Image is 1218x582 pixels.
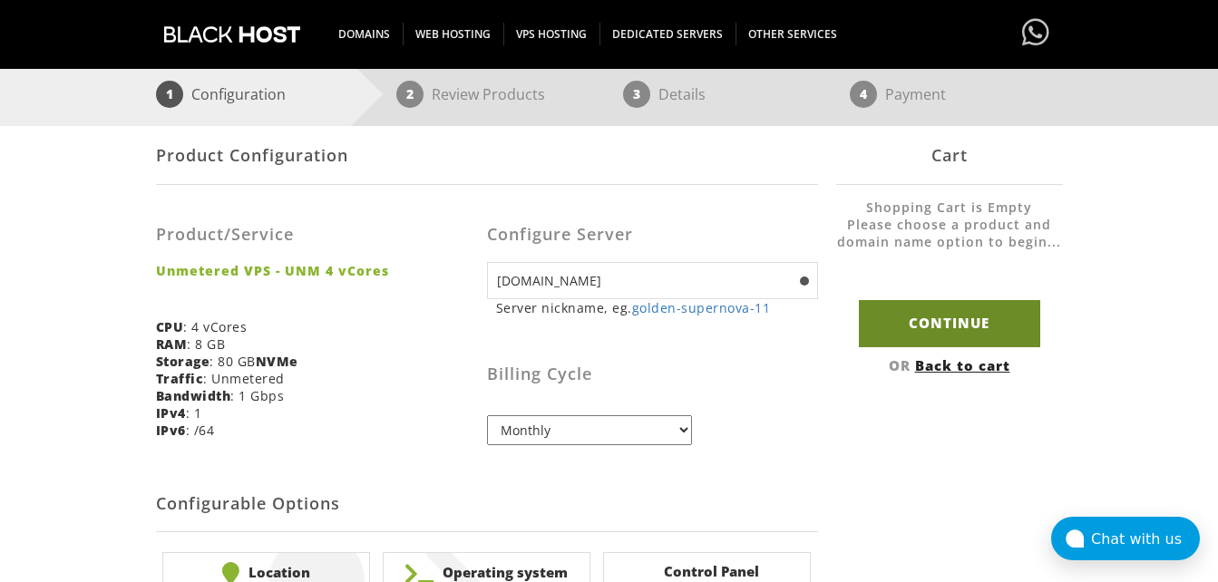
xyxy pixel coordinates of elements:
h3: Product/Service [156,226,473,244]
a: Back to cart [915,356,1010,374]
h3: Billing Cycle [487,365,818,383]
span: 2 [396,81,424,108]
span: 4 [850,81,877,108]
span: VPS HOSTING [503,23,600,45]
span: 3 [623,81,650,108]
b: NVMe [256,353,298,370]
div: Product Configuration [156,126,818,185]
small: Server nickname, eg. [496,299,818,316]
b: RAM [156,335,188,353]
input: Continue [859,300,1040,346]
div: Chat with us [1091,530,1200,548]
b: Control Panel [613,562,801,580]
p: Configuration [191,81,286,108]
h3: Configure Server [487,226,818,244]
b: Traffic [156,370,204,387]
h2: Configurable Options [156,477,818,532]
b: IPv6 [156,422,186,439]
span: DEDICATED SERVERS [599,23,736,45]
span: DOMAINS [326,23,404,45]
span: OTHER SERVICES [736,23,850,45]
span: 1 [156,81,183,108]
p: Payment [885,81,946,108]
b: Storage [156,353,210,370]
a: golden-supernova-11 [632,299,771,316]
b: IPv4 [156,404,186,422]
strong: Unmetered VPS - UNM 4 vCores [156,262,473,279]
input: Hostname [487,262,818,299]
p: Details [658,81,706,108]
b: Bandwidth [156,387,231,404]
button: Chat with us [1051,517,1200,560]
div: Cart [836,126,1063,185]
p: Review Products [432,81,545,108]
li: Shopping Cart is Empty Please choose a product and domain name option to begin... [836,199,1063,268]
b: CPU [156,318,184,335]
div: : 4 vCores : 8 GB : 80 GB : Unmetered : 1 Gbps : 1 : /64 [156,199,487,452]
div: OR [836,356,1063,374]
span: WEB HOSTING [403,23,504,45]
